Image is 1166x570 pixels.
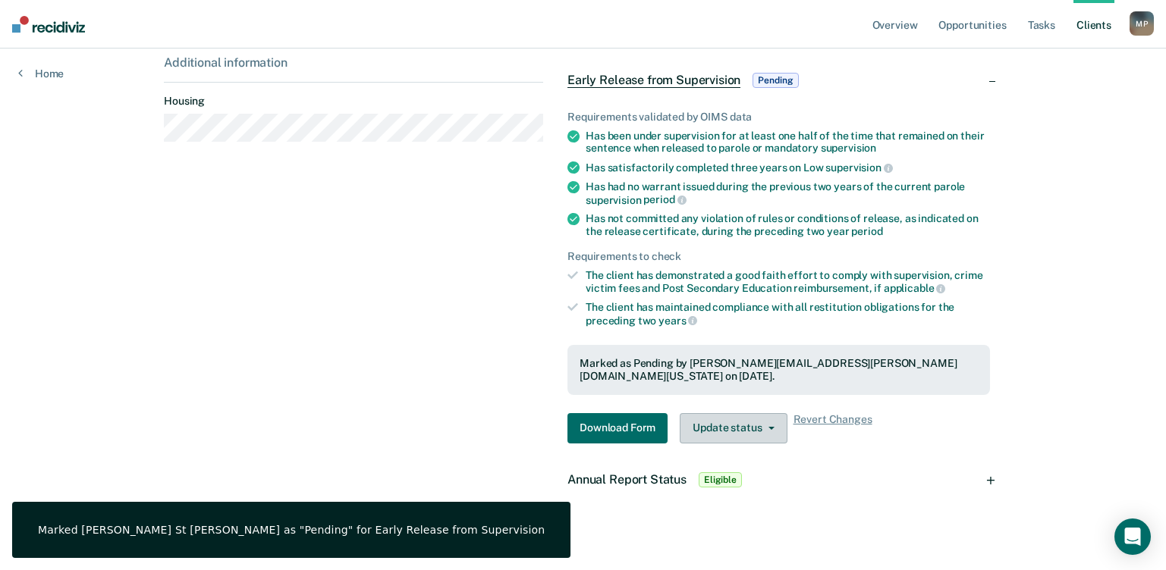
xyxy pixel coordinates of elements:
div: Early Release from SupervisionPending [555,56,1002,105]
div: Has satisfactorily completed three years on Low [586,161,990,174]
span: period [851,225,882,237]
div: Requirements to check [567,250,990,263]
span: period [643,193,686,205]
div: Marked as Pending by [PERSON_NAME][EMAIL_ADDRESS][PERSON_NAME][DOMAIN_NAME][US_STATE] on [DATE]. [580,357,978,383]
span: applicable [884,282,945,294]
div: Has not committed any violation of rules or conditions of release, as indicated on the release ce... [586,212,990,238]
a: Navigate to form link [567,413,674,443]
div: The client has maintained compliance with all restitution obligations for the preceding two [586,301,990,327]
span: Early Release from Supervision [567,73,740,88]
img: Recidiviz [12,16,85,33]
button: MP [1130,11,1154,36]
button: Download Form [567,413,668,443]
dt: Housing [164,95,543,108]
div: Marked [PERSON_NAME] St [PERSON_NAME] as "Pending" for Early Release from Supervision [38,523,545,537]
a: Home [18,67,64,80]
span: Eligible [699,472,742,487]
div: Has been under supervision for at least one half of the time that remained on their sentence when... [586,130,990,155]
div: Has had no warrant issued during the previous two years of the current parole supervision [586,180,990,206]
div: Annual Report StatusEligible [555,456,1002,504]
div: Open Intercom Messenger [1114,518,1151,555]
span: Pending [753,73,798,88]
div: Additional information [164,55,543,70]
span: supervision [825,161,892,174]
div: M P [1130,11,1154,36]
span: Revert Changes [794,413,872,443]
div: The client has demonstrated a good faith effort to comply with supervision, crime victim fees and... [586,269,990,295]
span: years [658,315,697,327]
div: Requirements validated by OIMS data [567,111,990,124]
span: supervision [821,142,876,154]
span: Annual Report Status [567,472,687,487]
button: Update status [680,413,787,443]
